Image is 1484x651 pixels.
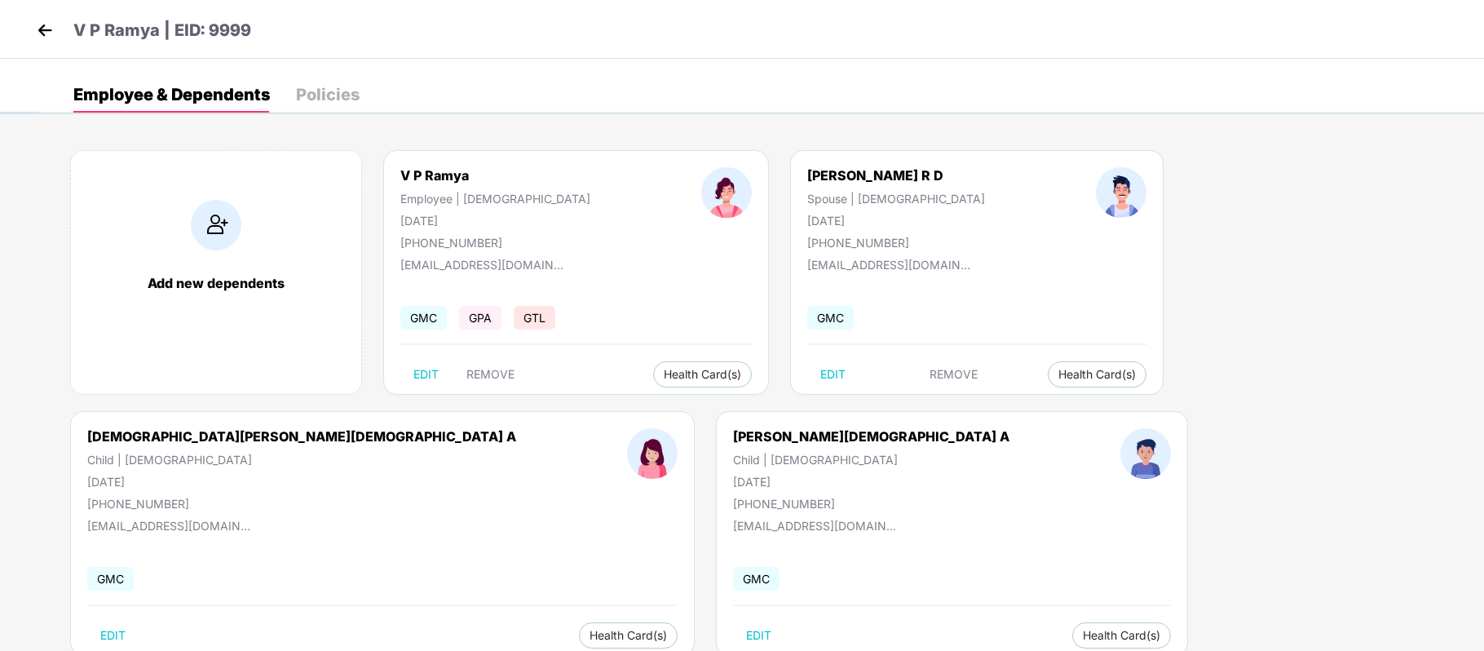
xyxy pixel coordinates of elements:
img: profileImage [701,167,752,218]
div: [DATE] [807,214,985,228]
div: [EMAIL_ADDRESS][DOMAIN_NAME] [400,258,563,272]
span: EDIT [413,368,439,381]
div: [DEMOGRAPHIC_DATA][PERSON_NAME][DEMOGRAPHIC_DATA] A [87,428,516,445]
span: Health Card(s) [1083,631,1160,640]
span: GTL [514,306,555,330]
span: EDIT [820,368,846,381]
div: [EMAIL_ADDRESS][DOMAIN_NAME] [87,519,250,533]
div: Child | [DEMOGRAPHIC_DATA] [733,453,1009,467]
div: [PHONE_NUMBER] [733,497,1009,511]
span: GMC [807,306,854,330]
div: Policies [296,86,360,103]
button: Health Card(s) [579,622,678,649]
span: EDIT [746,629,771,642]
span: EDIT [100,629,126,642]
div: [DATE] [400,214,590,228]
div: [DATE] [733,475,1009,489]
span: Health Card(s) [590,631,667,640]
div: Child | [DEMOGRAPHIC_DATA] [87,453,516,467]
span: Health Card(s) [1058,370,1136,379]
div: V P Ramya [400,167,590,184]
p: V P Ramya | EID: 9999 [73,18,251,43]
div: [EMAIL_ADDRESS][DOMAIN_NAME] [807,258,970,272]
span: GMC [87,567,134,591]
img: addIcon [191,200,241,250]
span: REMOVE [466,368,515,381]
span: REMOVE [930,368,978,381]
button: Health Card(s) [1072,622,1171,649]
img: back [33,18,57,42]
button: EDIT [87,622,139,649]
button: EDIT [807,361,859,387]
div: [EMAIL_ADDRESS][DOMAIN_NAME] [733,519,896,533]
span: Health Card(s) [664,370,741,379]
span: GMC [400,306,447,330]
button: REMOVE [916,361,991,387]
div: [PHONE_NUMBER] [400,236,590,250]
div: [PHONE_NUMBER] [807,236,985,250]
div: [PERSON_NAME][DEMOGRAPHIC_DATA] A [733,428,1009,445]
img: profileImage [1096,167,1146,218]
div: Add new dependents [87,275,345,291]
div: [PERSON_NAME] R D [807,167,985,184]
div: [PHONE_NUMBER] [87,497,516,511]
span: GMC [733,567,780,591]
div: Spouse | [DEMOGRAPHIC_DATA] [807,192,985,206]
button: Health Card(s) [653,361,752,387]
div: Employee & Dependents [73,86,270,103]
button: REMOVE [453,361,528,387]
button: EDIT [400,361,452,387]
img: profileImage [1120,428,1171,479]
span: GPA [459,306,501,330]
button: Health Card(s) [1048,361,1146,387]
img: profileImage [627,428,678,479]
button: EDIT [733,622,784,649]
div: [DATE] [87,475,516,489]
div: Employee | [DEMOGRAPHIC_DATA] [400,192,590,206]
